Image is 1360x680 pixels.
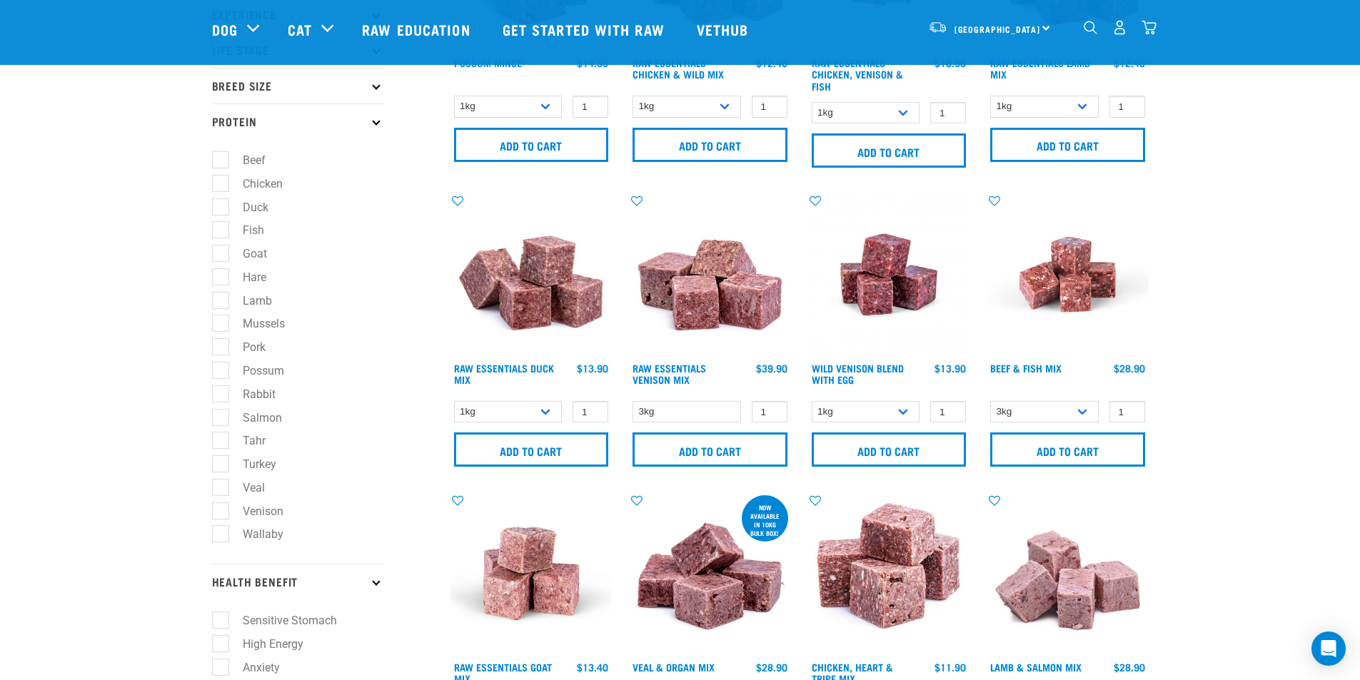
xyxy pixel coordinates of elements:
[990,128,1145,162] input: Add to cart
[1142,20,1157,35] img: home-icon@2x.png
[930,102,966,124] input: 1
[1114,362,1145,374] div: $28.90
[954,26,1041,31] span: [GEOGRAPHIC_DATA]
[212,68,383,103] p: Breed Size
[220,292,278,310] label: Lamb
[990,365,1062,370] a: Beef & Fish Mix
[812,133,967,168] input: Add to cart
[220,245,273,263] label: Goat
[454,128,609,162] input: Add to cart
[577,362,608,374] div: $13.90
[930,401,966,423] input: 1
[808,193,970,355] img: Venison Egg 1616
[220,151,271,169] label: Beef
[629,193,791,355] img: 1113 RE Venison Mix 01
[220,198,274,216] label: Duck
[752,401,787,423] input: 1
[633,365,706,382] a: Raw Essentials Venison Mix
[220,432,271,450] label: Tahr
[573,401,608,423] input: 1
[812,365,904,382] a: Wild Venison Blend with Egg
[220,175,288,193] label: Chicken
[928,21,947,34] img: van-moving.png
[450,492,613,654] img: Goat M Ix 38448
[220,455,282,473] label: Turkey
[756,661,787,673] div: $28.90
[633,664,715,669] a: Veal & Organ Mix
[450,193,613,355] img: ?1041 RE Lamb Mix 01
[220,635,309,653] label: High Energy
[990,664,1082,669] a: Lamb & Salmon Mix
[633,432,787,467] input: Add to cart
[1109,401,1145,423] input: 1
[573,96,608,118] input: 1
[220,659,286,676] label: Anxiety
[220,338,271,356] label: Pork
[1311,631,1346,666] div: Open Intercom Messenger
[212,19,238,40] a: Dog
[212,564,383,599] p: Health Benefit
[220,268,272,286] label: Hare
[812,432,967,467] input: Add to cart
[220,479,271,497] label: Veal
[987,492,1149,654] img: 1029 Lamb Salmon Mix 01
[348,1,488,58] a: Raw Education
[220,502,289,520] label: Venison
[577,661,608,673] div: $13.40
[808,492,970,654] img: 1062 Chicken Heart Tripe Mix 01
[220,409,288,427] label: Salmon
[220,525,289,543] label: Wallaby
[987,193,1149,355] img: Beef Mackerel 1
[220,385,281,403] label: Rabbit
[1112,20,1127,35] img: user.png
[752,96,787,118] input: 1
[935,362,966,374] div: $13.90
[742,497,788,544] div: now available in 10kg bulk box!
[220,362,290,380] label: Possum
[812,60,903,88] a: Raw Essentials Chicken, Venison & Fish
[220,612,343,629] label: Sensitive Stomach
[212,103,383,139] p: Protein
[629,492,791,654] img: 1158 Veal Organ Mix 01
[454,365,554,382] a: Raw Essentials Duck Mix
[935,661,966,673] div: $11.90
[488,1,682,58] a: Get started with Raw
[220,221,270,239] label: Fish
[633,128,787,162] input: Add to cart
[288,19,312,40] a: Cat
[756,362,787,374] div: $39.90
[220,315,291,333] label: Mussels
[990,432,1145,467] input: Add to cart
[454,432,609,467] input: Add to cart
[1084,21,1097,34] img: home-icon-1@2x.png
[682,1,767,58] a: Vethub
[1109,96,1145,118] input: 1
[1114,661,1145,673] div: $28.90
